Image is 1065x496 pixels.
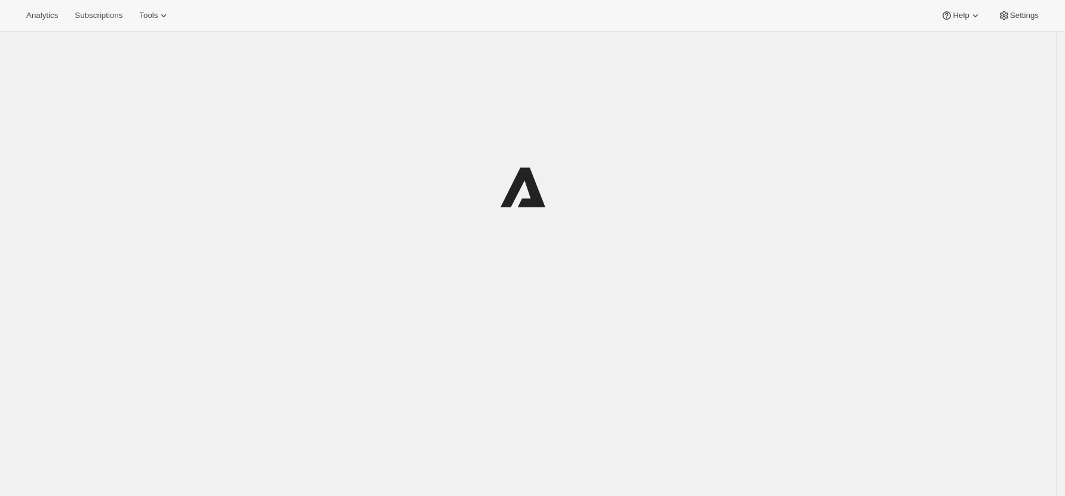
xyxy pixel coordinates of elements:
button: Analytics [19,7,65,24]
span: Settings [1010,11,1039,20]
button: Settings [991,7,1046,24]
button: Help [934,7,988,24]
span: Subscriptions [75,11,122,20]
button: Tools [132,7,177,24]
span: Tools [139,11,158,20]
button: Subscriptions [67,7,130,24]
span: Analytics [26,11,58,20]
span: Help [953,11,969,20]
